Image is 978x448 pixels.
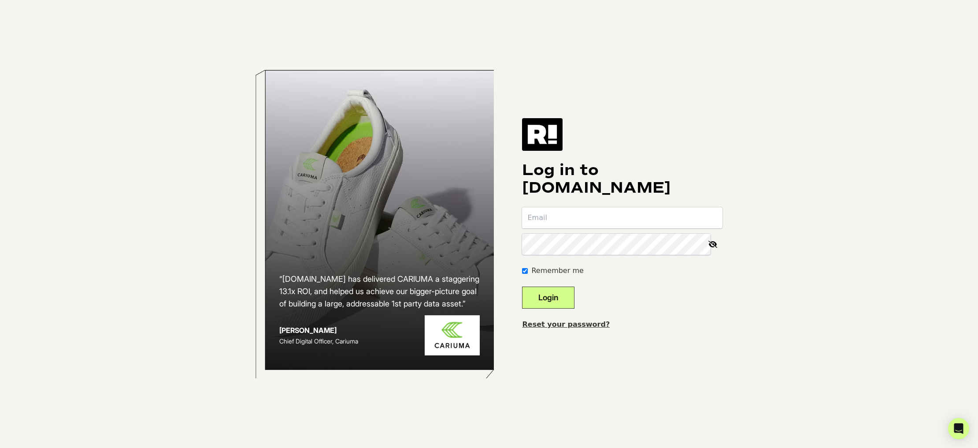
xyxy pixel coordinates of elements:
img: Cariuma [425,315,480,355]
span: Chief Digital Officer, Cariuma [279,337,358,345]
div: Open Intercom Messenger [948,418,969,439]
button: Login [522,287,574,309]
img: Retention.com [522,118,563,151]
h2: “[DOMAIN_NAME] has delivered CARIUMA a staggering 13.1x ROI, and helped us achieve our bigger-pic... [279,273,480,310]
input: Email [522,207,722,228]
a: Reset your password? [522,320,610,329]
strong: [PERSON_NAME] [279,326,337,335]
label: Remember me [531,265,583,276]
h1: Log in to [DOMAIN_NAME] [522,161,722,197]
